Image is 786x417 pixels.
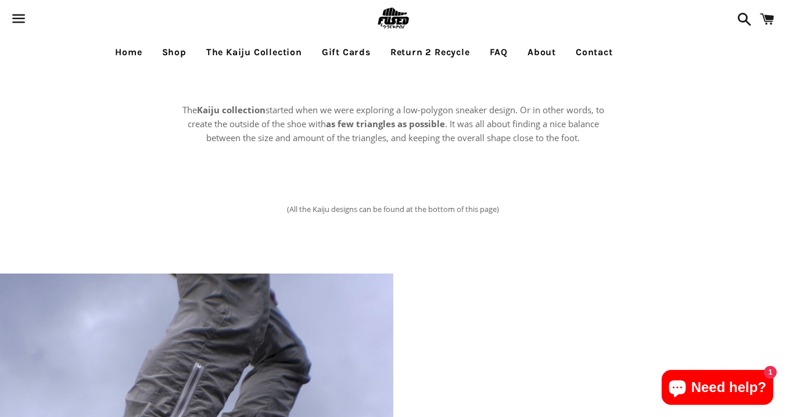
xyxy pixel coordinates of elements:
[519,38,565,67] a: About
[198,38,311,67] a: The Kaiju Collection
[326,118,445,130] strong: as few triangles as possible
[481,38,516,67] a: FAQ
[153,38,195,67] a: Shop
[197,104,265,116] strong: Kaiju collection
[106,38,150,67] a: Home
[313,38,379,67] a: Gift Cards
[567,38,622,67] a: Contact
[658,370,777,408] inbox-online-store-chat: Shopify online store chat
[253,191,533,227] p: (All the Kaiju designs can be found at the bottom of this page)
[382,38,479,67] a: Return 2 Recycle
[178,103,608,145] p: The started when we were exploring a low-polygon sneaker design. Or in other words, to create the...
